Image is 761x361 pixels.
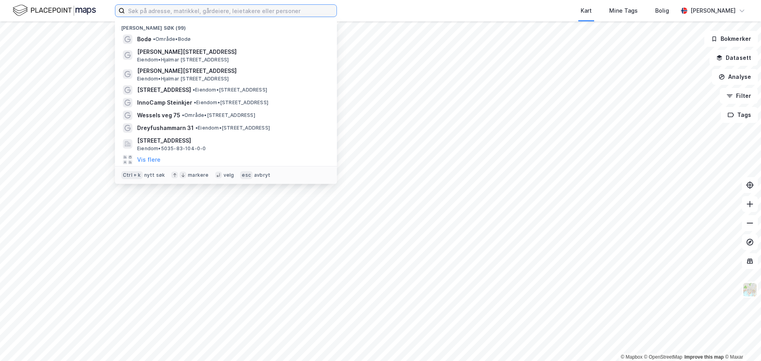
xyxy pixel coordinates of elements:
span: Område • Bodø [153,36,191,42]
span: • [193,87,195,93]
span: [PERSON_NAME][STREET_ADDRESS] [137,66,327,76]
div: Bolig [655,6,669,15]
span: Wessels veg 75 [137,111,180,120]
span: Dreyfushammarn 31 [137,123,194,133]
div: velg [224,172,234,178]
span: Eiendom • 5035-83-104-0-0 [137,145,206,152]
div: nytt søk [144,172,165,178]
iframe: Chat Widget [721,323,761,361]
span: Eiendom • [STREET_ADDRESS] [194,99,268,106]
span: [STREET_ADDRESS] [137,85,191,95]
span: Eiendom • Hjalmar [STREET_ADDRESS] [137,76,229,82]
div: markere [188,172,208,178]
span: • [182,112,184,118]
span: Eiendom • Hjalmar [STREET_ADDRESS] [137,57,229,63]
span: Område • [STREET_ADDRESS] [182,112,255,118]
span: [PERSON_NAME][STREET_ADDRESS] [137,47,327,57]
div: Kart [581,6,592,15]
div: [PERSON_NAME] [690,6,736,15]
div: Mine Tags [609,6,638,15]
span: • [194,99,196,105]
span: • [195,125,198,131]
span: [STREET_ADDRESS] [137,136,327,145]
input: Søk på adresse, matrikkel, gårdeiere, leietakere eller personer [125,5,337,17]
span: Eiendom • [STREET_ADDRESS] [195,125,270,131]
div: avbryt [254,172,270,178]
span: Eiendom • [STREET_ADDRESS] [193,87,267,93]
button: Vis flere [137,155,161,164]
span: • [153,36,155,42]
img: logo.f888ab2527a4732fd821a326f86c7f29.svg [13,4,96,17]
div: Kontrollprogram for chat [721,323,761,361]
div: [PERSON_NAME] søk (99) [115,19,337,33]
span: Bodø [137,34,151,44]
div: esc [240,171,252,179]
div: Ctrl + k [121,171,143,179]
span: InnoCamp Steinkjer [137,98,192,107]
